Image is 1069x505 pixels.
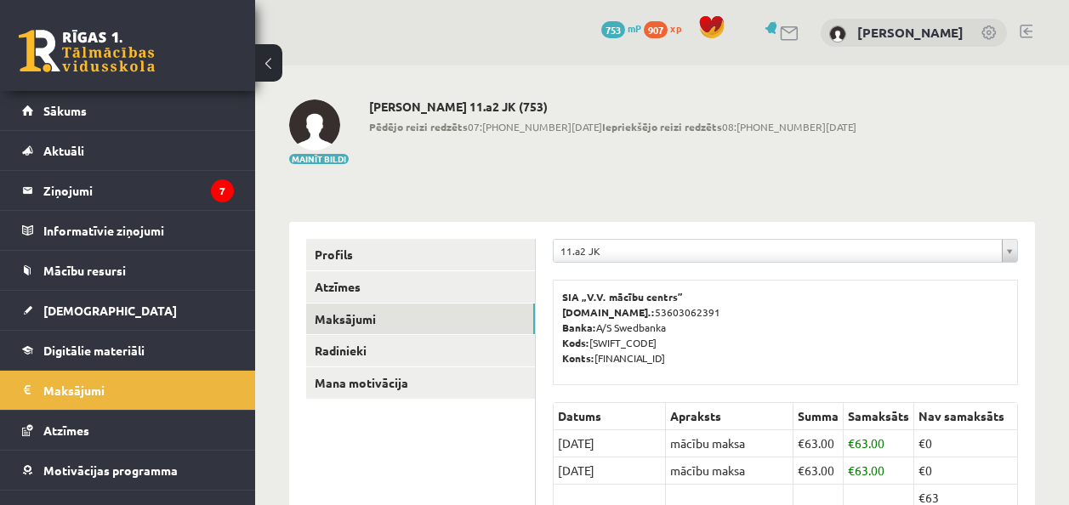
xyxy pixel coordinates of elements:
h2: [PERSON_NAME] 11.a2 JK (753) [369,99,856,114]
legend: Ziņojumi [43,171,234,210]
a: Radinieki [306,335,535,366]
a: Mana motivācija [306,367,535,399]
a: Informatīvie ziņojumi [22,211,234,250]
a: Motivācijas programma [22,451,234,490]
img: Dēlija Lavrova [289,99,340,150]
span: 11.a2 JK [560,240,995,262]
span: xp [670,21,681,35]
button: Mainīt bildi [289,154,349,164]
b: Konts: [562,351,594,365]
img: Dēlija Lavrova [829,26,846,43]
b: Banka: [562,321,596,334]
td: mācību maksa [666,457,793,485]
a: [PERSON_NAME] [857,24,964,41]
th: Apraksts [666,403,793,430]
a: Sākums [22,91,234,130]
b: [DOMAIN_NAME].: [562,305,655,319]
th: Summa [793,403,844,430]
td: 63.00 [793,457,844,485]
a: Mācību resursi [22,251,234,290]
span: 07:[PHONE_NUMBER][DATE] 08:[PHONE_NUMBER][DATE] [369,119,856,134]
th: Datums [554,403,666,430]
span: Atzīmes [43,423,89,438]
td: €0 [914,430,1018,457]
span: € [848,462,855,478]
b: Iepriekšējo reizi redzēts [602,120,722,133]
td: [DATE] [554,457,666,485]
a: Maksājumi [306,304,535,335]
b: Kods: [562,336,589,349]
th: Samaksāts [844,403,914,430]
a: Profils [306,239,535,270]
td: €0 [914,457,1018,485]
legend: Maksājumi [43,371,234,410]
span: € [798,435,805,451]
span: € [848,435,855,451]
th: Nav samaksāts [914,403,1018,430]
a: Rīgas 1. Tālmācības vidusskola [19,30,155,72]
span: mP [628,21,641,35]
b: Pēdējo reizi redzēts [369,120,468,133]
span: Sākums [43,103,87,118]
span: 907 [644,21,668,38]
a: 11.a2 JK [554,240,1017,262]
span: 753 [601,21,625,38]
a: [DEMOGRAPHIC_DATA] [22,291,234,330]
a: Maksājumi [22,371,234,410]
td: 63.00 [844,457,914,485]
span: [DEMOGRAPHIC_DATA] [43,303,177,318]
a: Aktuāli [22,131,234,170]
a: Atzīmes [306,271,535,303]
span: Aktuāli [43,143,84,158]
td: [DATE] [554,430,666,457]
a: Ziņojumi7 [22,171,234,210]
span: Digitālie materiāli [43,343,145,358]
span: Mācību resursi [43,263,126,278]
a: Atzīmes [22,411,234,450]
i: 7 [211,179,234,202]
p: 53603062391 A/S Swedbanka [SWIFT_CODE] [FINANCIAL_ID] [562,289,1009,366]
td: 63.00 [844,430,914,457]
span: Motivācijas programma [43,462,178,478]
td: mācību maksa [666,430,793,457]
span: € [798,462,805,478]
a: Digitālie materiāli [22,331,234,370]
b: SIA „V.V. mācību centrs” [562,290,684,304]
a: 753 mP [601,21,641,35]
a: 907 xp [644,21,690,35]
legend: Informatīvie ziņojumi [43,211,234,250]
td: 63.00 [793,430,844,457]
